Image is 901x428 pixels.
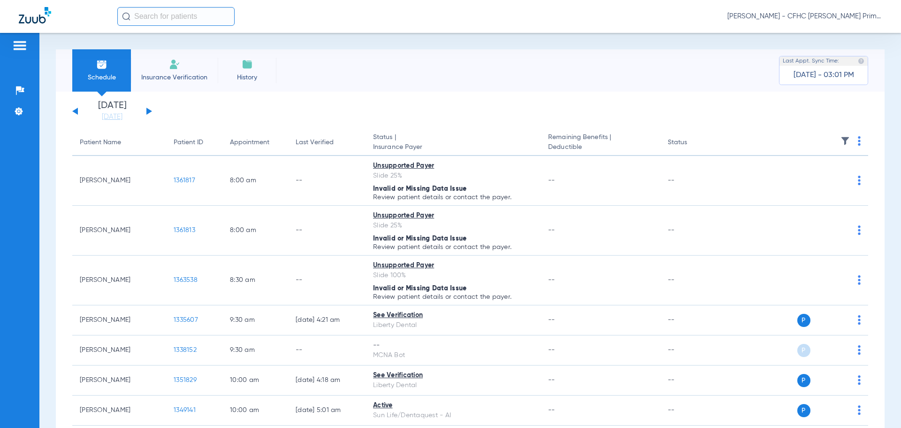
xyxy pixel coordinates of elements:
td: [DATE] 4:18 AM [288,366,366,396]
td: 10:00 AM [222,396,288,426]
span: Deductible [548,142,652,152]
td: 8:30 AM [222,256,288,305]
span: -- [548,407,555,413]
span: P [797,404,810,417]
td: [PERSON_NAME] [72,396,166,426]
div: Patient Name [80,138,121,148]
td: -- [660,256,724,305]
img: Schedule [96,59,107,70]
td: -- [660,335,724,366]
td: -- [288,206,366,256]
div: Sun Life/Dentaquest - AI [373,411,533,420]
span: History [225,73,269,82]
img: group-dot-blue.svg [858,136,861,146]
span: 1335607 [174,317,198,323]
div: See Verification [373,371,533,381]
td: 10:00 AM [222,366,288,396]
span: Invalid or Missing Data Issue [373,235,466,242]
img: group-dot-blue.svg [858,375,861,385]
span: 1363538 [174,277,198,283]
span: P [797,314,810,327]
span: -- [548,347,555,353]
div: Unsupported Payer [373,261,533,271]
td: [PERSON_NAME] [72,206,166,256]
img: filter.svg [840,136,850,146]
td: [PERSON_NAME] [72,256,166,305]
div: Slide 100% [373,271,533,280]
span: 1351829 [174,377,197,383]
img: group-dot-blue.svg [858,345,861,355]
img: hamburger-icon [12,40,27,51]
img: Zuub Logo [19,7,51,23]
td: -- [288,256,366,305]
div: MCNA Bot [373,350,533,360]
div: Liberty Dental [373,320,533,330]
td: -- [660,156,724,206]
td: -- [660,366,724,396]
th: Remaining Benefits | [541,130,660,156]
span: -- [548,317,555,323]
span: Last Appt. Sync Time: [783,56,839,66]
p: Review patient details or contact the payer. [373,194,533,201]
span: Invalid or Missing Data Issue [373,285,466,292]
img: group-dot-blue.svg [858,226,861,235]
div: Active [373,401,533,411]
span: -- [548,377,555,383]
span: -- [548,277,555,283]
p: Review patient details or contact the payer. [373,294,533,300]
td: 8:00 AM [222,206,288,256]
div: Slide 25% [373,171,533,181]
img: group-dot-blue.svg [858,176,861,185]
span: Insurance Payer [373,142,533,152]
img: last sync help info [858,58,864,64]
td: 9:30 AM [222,305,288,335]
img: group-dot-blue.svg [858,405,861,415]
span: [DATE] - 03:01 PM [794,70,854,80]
td: [PERSON_NAME] [72,305,166,335]
span: -- [548,227,555,233]
div: Patient ID [174,138,215,148]
div: -- [373,341,533,350]
span: [PERSON_NAME] - CFHC [PERSON_NAME] Primary Care Dental [727,12,882,21]
div: See Verification [373,311,533,320]
span: 1361817 [174,177,195,184]
th: Status | [366,130,541,156]
td: [PERSON_NAME] [72,335,166,366]
img: group-dot-blue.svg [858,315,861,325]
td: -- [660,305,724,335]
td: -- [660,206,724,256]
span: 1349141 [174,407,196,413]
span: 1361813 [174,227,195,233]
td: [DATE] 5:01 AM [288,396,366,426]
li: [DATE] [84,101,140,122]
div: Unsupported Payer [373,211,533,221]
span: P [797,374,810,387]
td: [DATE] 4:21 AM [288,305,366,335]
div: Unsupported Payer [373,161,533,171]
span: -- [548,177,555,184]
span: P [797,344,810,357]
div: Last Verified [296,138,358,148]
input: Search for patients [117,7,235,26]
td: -- [288,156,366,206]
div: Patient Name [80,138,159,148]
span: Insurance Verification [138,73,211,82]
th: Status [660,130,724,156]
div: Last Verified [296,138,334,148]
img: History [242,59,253,70]
div: Slide 25% [373,221,533,231]
td: [PERSON_NAME] [72,156,166,206]
td: 8:00 AM [222,156,288,206]
p: Review patient details or contact the payer. [373,244,533,250]
div: Liberty Dental [373,381,533,390]
div: Appointment [230,138,269,148]
td: -- [660,396,724,426]
span: 1338152 [174,347,197,353]
div: Patient ID [174,138,203,148]
div: Appointment [230,138,281,148]
td: -- [288,335,366,366]
span: Invalid or Missing Data Issue [373,186,466,192]
td: 9:30 AM [222,335,288,366]
span: Schedule [79,73,124,82]
a: [DATE] [84,112,140,122]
